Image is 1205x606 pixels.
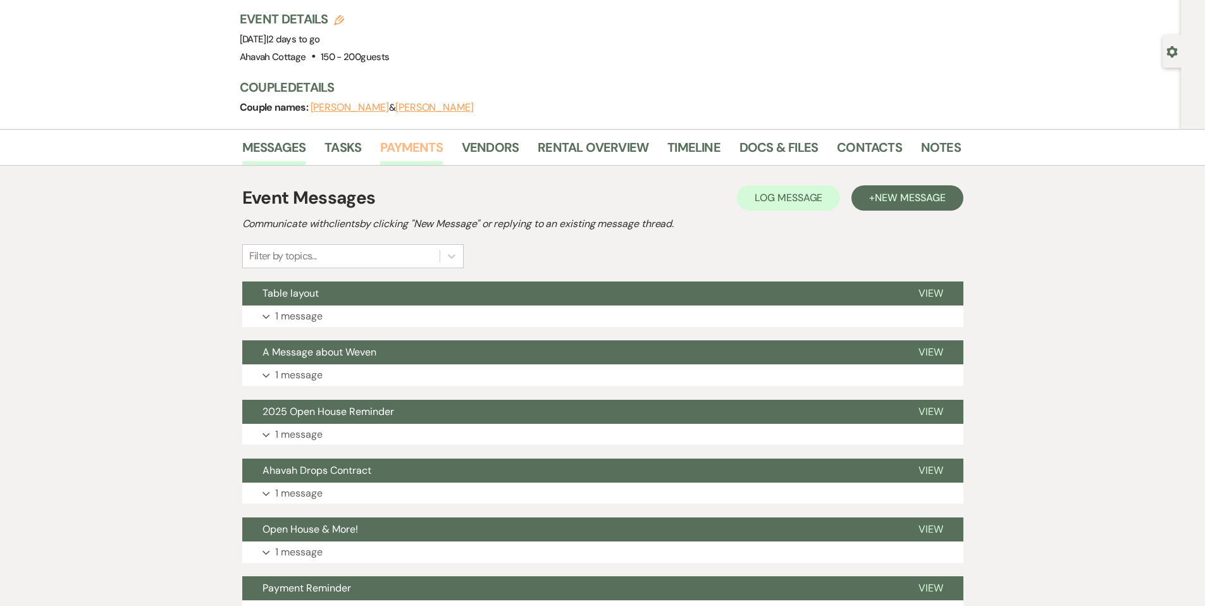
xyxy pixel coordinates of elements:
[667,137,720,165] a: Timeline
[263,345,376,359] span: A Message about Weven
[242,216,963,232] h2: Communicate with clients by clicking "New Message" or replying to an existing message thread.
[268,33,319,46] span: 2 days to go
[242,576,898,600] button: Payment Reminder
[898,517,963,541] button: View
[898,576,963,600] button: View
[263,405,394,418] span: 2025 Open House Reminder
[380,137,443,165] a: Payments
[275,485,323,502] p: 1 message
[242,281,898,306] button: Table layout
[921,137,961,165] a: Notes
[837,137,902,165] a: Contacts
[898,400,963,424] button: View
[240,51,306,63] span: Ahavah Cottage
[918,523,943,536] span: View
[851,185,963,211] button: +New Message
[240,101,311,114] span: Couple names:
[242,483,963,504] button: 1 message
[275,308,323,325] p: 1 message
[737,185,840,211] button: Log Message
[395,102,474,113] button: [PERSON_NAME]
[918,464,943,477] span: View
[321,51,389,63] span: 150 - 200 guests
[242,400,898,424] button: 2025 Open House Reminder
[266,33,320,46] span: |
[263,581,351,595] span: Payment Reminder
[263,287,319,300] span: Table layout
[1166,45,1178,57] button: Open lead details
[875,191,945,204] span: New Message
[324,137,361,165] a: Tasks
[918,345,943,359] span: View
[242,517,898,541] button: Open House & More!
[898,281,963,306] button: View
[242,459,898,483] button: Ahavah Drops Contract
[311,101,474,114] span: &
[240,10,390,28] h3: Event Details
[249,249,317,264] div: Filter by topics...
[898,459,963,483] button: View
[739,137,818,165] a: Docs & Files
[242,364,963,386] button: 1 message
[898,340,963,364] button: View
[242,541,963,563] button: 1 message
[918,287,943,300] span: View
[275,426,323,443] p: 1 message
[242,306,963,327] button: 1 message
[275,544,323,560] p: 1 message
[263,523,358,536] span: Open House & More!
[242,137,306,165] a: Messages
[918,581,943,595] span: View
[755,191,822,204] span: Log Message
[275,367,323,383] p: 1 message
[240,33,320,46] span: [DATE]
[242,185,376,211] h1: Event Messages
[263,464,371,477] span: Ahavah Drops Contract
[918,405,943,418] span: View
[242,424,963,445] button: 1 message
[242,340,898,364] button: A Message about Weven
[462,137,519,165] a: Vendors
[311,102,389,113] button: [PERSON_NAME]
[240,78,948,96] h3: Couple Details
[538,137,648,165] a: Rental Overview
